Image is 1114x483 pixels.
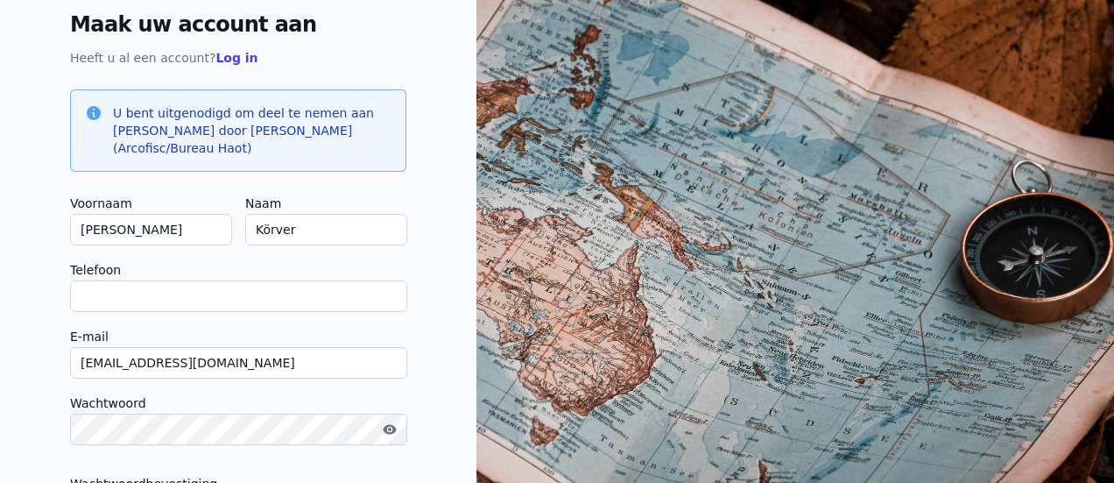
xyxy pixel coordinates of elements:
font: Naam [245,196,281,210]
font: Wachtwoord [70,396,146,410]
font: Telefoon [70,263,121,277]
font: U bent uitgenodigd om deel te nemen aan [PERSON_NAME] door [PERSON_NAME] (Arcofisc/Bureau Haot) [113,106,374,155]
font: Heeft u al een account? [70,51,215,65]
a: Log in [215,51,257,65]
font: Voornaam [70,196,132,210]
font: E-mail [70,330,109,344]
font: Maak uw account aan [70,12,316,37]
